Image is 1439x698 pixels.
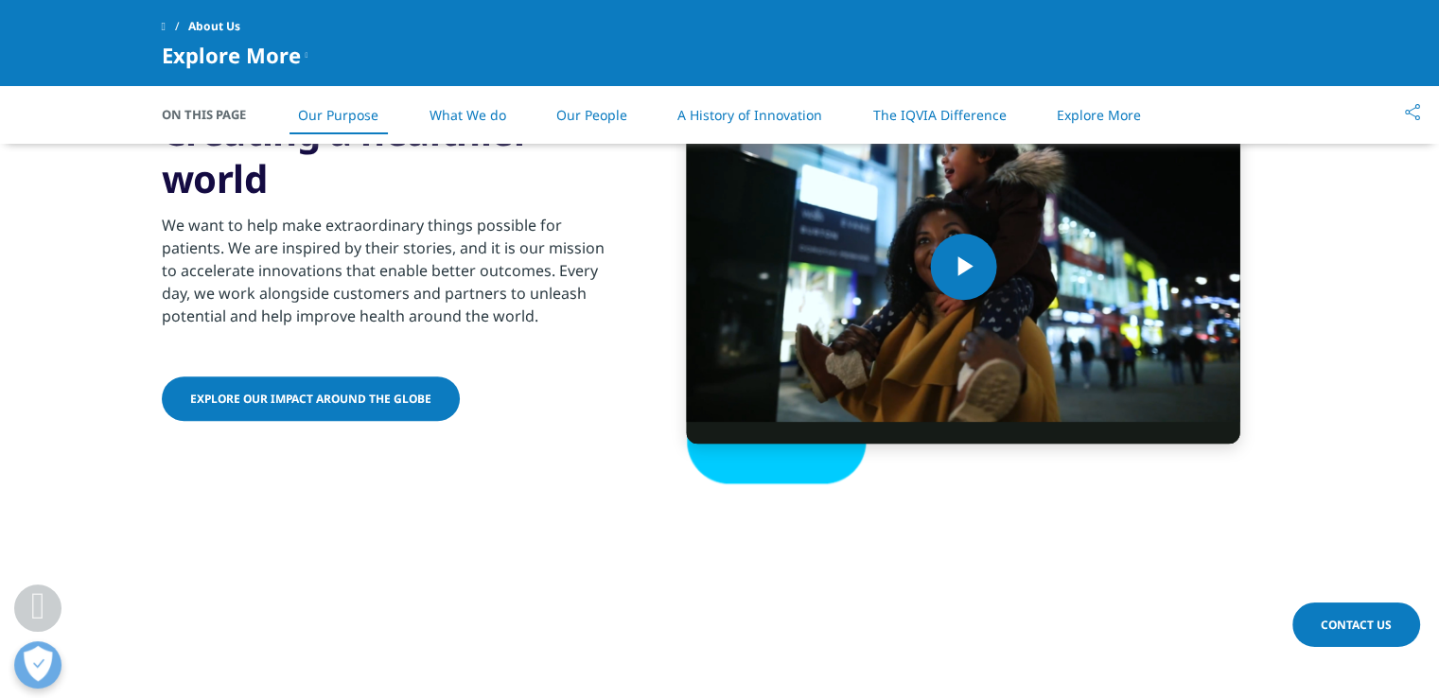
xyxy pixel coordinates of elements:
[930,234,996,300] button: Play Video
[188,9,240,44] span: About Us
[687,90,1240,444] video-js: Video Player
[649,47,1278,486] img: shape-2.png
[872,106,1006,124] a: The IQVIA Difference
[677,106,822,124] a: A History of Innovation
[1057,106,1141,124] a: Explore More
[162,44,301,66] span: Explore More
[556,106,627,124] a: Our People
[1292,602,1420,647] a: Contact Us
[298,106,378,124] a: Our Purpose
[162,108,621,202] h3: Creating a healthier world
[14,641,61,689] button: Open Preferences
[429,106,505,124] a: What We do
[162,376,460,421] a: Explore our impact around the globe
[190,391,431,407] span: Explore our impact around the globe
[1321,617,1392,633] span: Contact Us
[162,105,266,124] span: On This Page
[162,214,621,339] p: We want to help make extraordinary things possible for patients. We are inspired by their stories...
